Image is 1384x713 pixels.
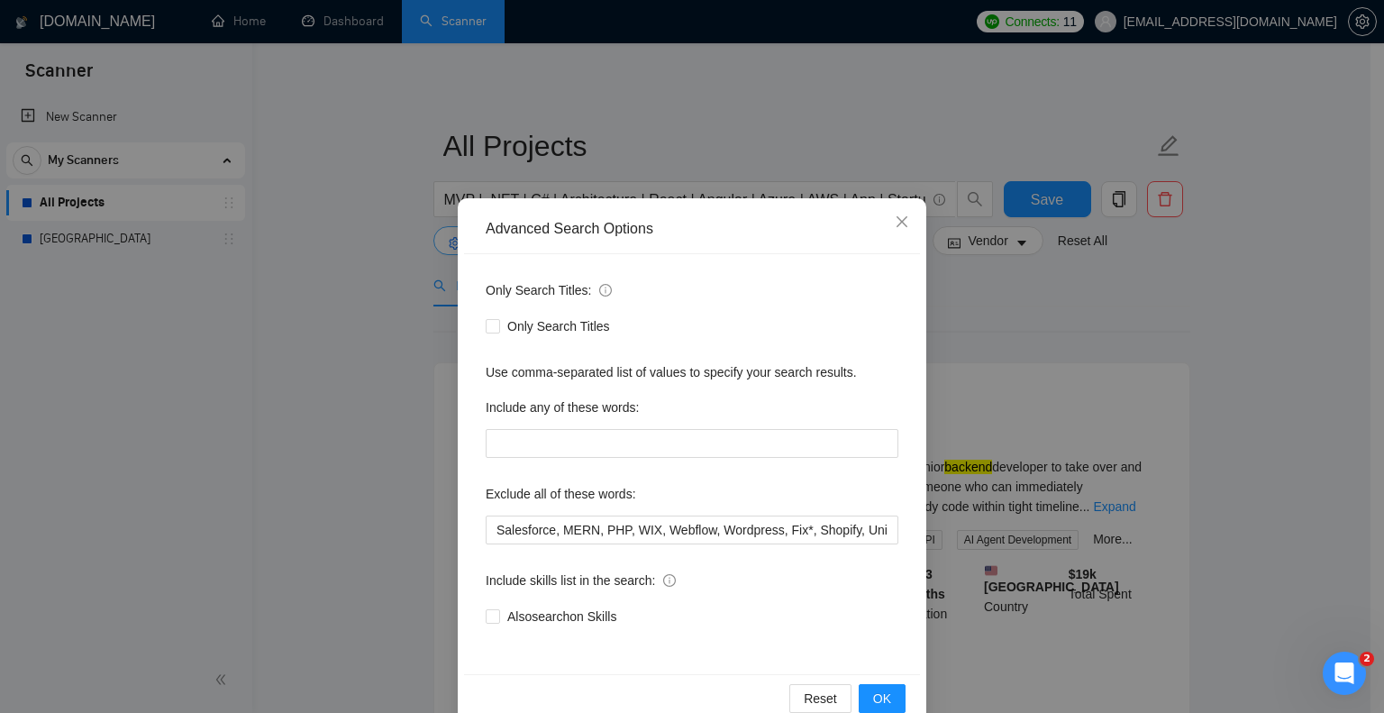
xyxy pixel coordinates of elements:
[486,219,898,239] div: Advanced Search Options
[500,316,617,336] span: Only Search Titles
[878,198,926,247] button: Close
[804,689,837,708] span: Reset
[895,215,909,229] span: close
[486,393,639,422] label: Include any of these words:
[873,689,891,708] span: OK
[1360,652,1374,666] span: 2
[486,571,676,590] span: Include skills list in the search:
[486,480,636,508] label: Exclude all of these words:
[486,280,612,300] span: Only Search Titles:
[663,574,676,587] span: info-circle
[486,362,898,382] div: Use comma-separated list of values to specify your search results.
[1323,652,1366,695] iframe: Intercom live chat
[500,607,624,626] span: Also search on Skills
[859,684,906,713] button: OK
[599,284,612,297] span: info-circle
[789,684,851,713] button: Reset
